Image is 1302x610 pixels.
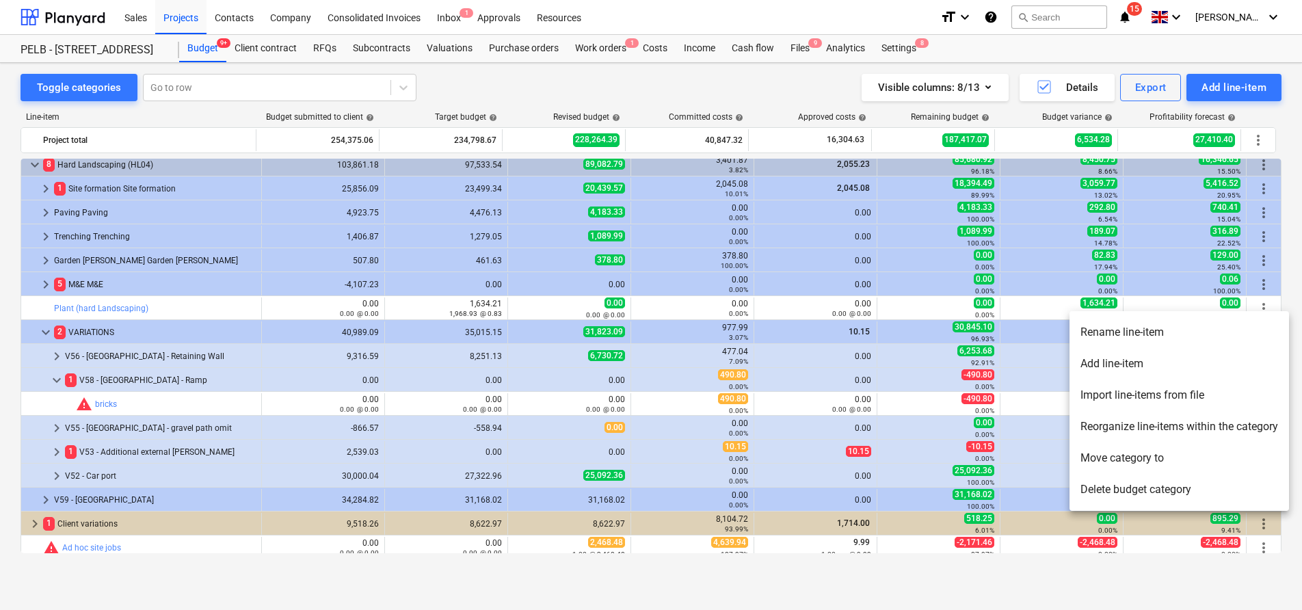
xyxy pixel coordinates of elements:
[1069,411,1289,442] li: Reorganize line-items within the category
[1069,348,1289,380] li: Add line-item
[1069,474,1289,505] li: Delete budget category
[1069,380,1289,411] li: Import line-items from file
[1069,317,1289,348] li: Rename line-item
[1069,442,1289,474] li: Move category to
